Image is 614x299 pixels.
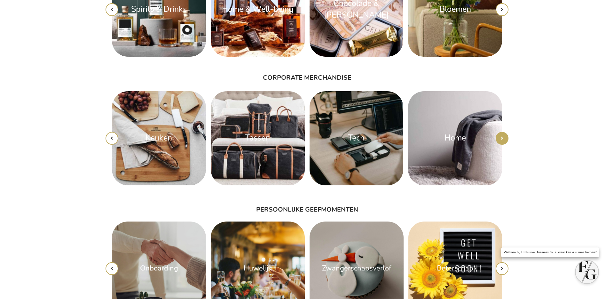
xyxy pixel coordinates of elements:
img: Home [408,91,502,185]
div: Beterschap [415,263,496,273]
div: Home [414,133,496,144]
strong: PERSOONLIJKE GEEFMOMENTEN [256,205,358,214]
div: Keuken [118,133,200,144]
div: Spirits & Drinks [118,4,200,15]
a: Kitchen [112,91,206,185]
img: Keuken [112,91,206,185]
span: CORPORATE MERCHANDISE [263,73,351,82]
img: Tassen [211,91,305,185]
div: Tech [316,133,397,144]
div: Zwangerschapsverlof [316,263,397,273]
div: Huwelijk [217,263,298,273]
a: Bags [211,91,305,185]
div: Home & Well-being [217,4,298,15]
img: Tech [310,91,404,185]
div: Onboarding [118,263,200,273]
div: Tassen [217,133,298,144]
div: Bloemen [414,4,496,15]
